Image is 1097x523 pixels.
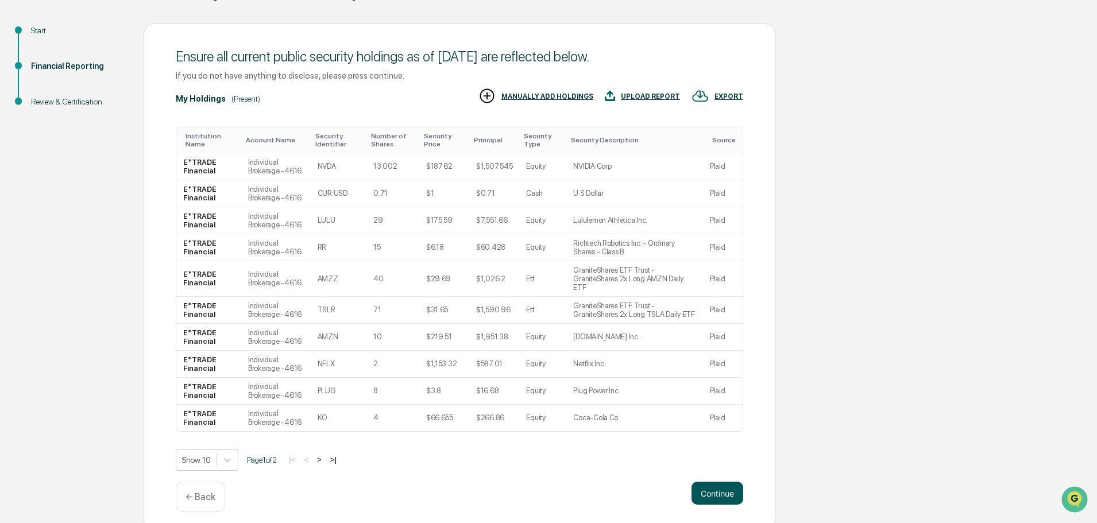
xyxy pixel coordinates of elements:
[714,92,743,100] div: EXPORT
[81,194,139,203] a: Powered byPylon
[241,180,311,207] td: Individual Brokerage -4616
[176,234,241,261] td: E*TRADE Financial
[501,92,593,100] div: MANUALLY ADD HOLDINGS
[419,297,469,324] td: $31.65
[1060,485,1091,516] iframe: Open customer support
[241,351,311,378] td: Individual Brokerage -4616
[176,351,241,378] td: E*TRADE Financial
[519,378,566,405] td: Equity
[241,207,311,234] td: Individual Brokerage -4616
[39,99,145,109] div: We're available if you need us!
[703,180,743,207] td: Plaid
[366,405,419,431] td: 4
[366,378,419,405] td: 8
[311,180,367,207] td: CUR:USD
[566,234,703,261] td: Richtech Robotics Inc. - Ordinary Shares - Class B
[419,261,469,297] td: $29.69
[314,455,325,464] button: >
[231,94,260,103] div: (Present)
[605,87,615,104] img: UPLOAD REPORT
[712,136,738,144] div: Toggle SortBy
[39,88,188,99] div: Start new chat
[566,261,703,297] td: GraniteShares ETF Trust - GraniteShares 2x Long AMZN Daily ETF
[519,234,566,261] td: Equity
[23,145,74,156] span: Preclearance
[7,140,79,161] a: 🖐️Preclearance
[566,405,703,431] td: Coca-Cola Co
[366,153,419,180] td: 13.002
[703,297,743,324] td: Plaid
[366,351,419,378] td: 2
[692,87,709,104] img: EXPORT
[703,234,743,261] td: Plaid
[703,351,743,378] td: Plaid
[566,207,703,234] td: Lululemon Athletica Inc.
[11,24,209,42] p: How can we help?
[469,351,519,378] td: $587.01
[571,136,698,144] div: Toggle SortBy
[469,180,519,207] td: $0.71
[469,261,519,297] td: $1,026.2
[176,378,241,405] td: E*TRADE Financial
[419,180,469,207] td: $1
[371,132,415,148] div: Toggle SortBy
[186,132,237,148] div: Toggle SortBy
[11,88,32,109] img: 1746055101610-c473b297-6a78-478c-a979-82029cc54cd1
[176,180,241,207] td: E*TRADE Financial
[519,153,566,180] td: Equity
[176,48,743,65] div: Ensure all current public security holdings as of [DATE] are reflected below.
[703,405,743,431] td: Plaid
[703,324,743,351] td: Plaid
[424,132,465,148] div: Toggle SortBy
[241,324,311,351] td: Individual Brokerage -4616
[311,261,367,297] td: AMZZ
[241,297,311,324] td: Individual Brokerage -4616
[311,324,367,351] td: AMZN
[419,324,469,351] td: $219.51
[311,351,367,378] td: NFLX
[366,180,419,207] td: 0.71
[366,261,419,297] td: 40
[519,180,566,207] td: Cash
[469,405,519,431] td: $266.86
[366,234,419,261] td: 15
[703,378,743,405] td: Plaid
[241,261,311,297] td: Individual Brokerage -4616
[7,162,77,183] a: 🔎Data Lookup
[703,207,743,234] td: Plaid
[247,455,277,464] span: Page 1 of 2
[566,378,703,405] td: Plug Power Inc
[469,324,519,351] td: $1,951.38
[419,207,469,234] td: $175.59
[176,297,241,324] td: E*TRADE Financial
[419,153,469,180] td: $187.62
[703,153,743,180] td: Plaid
[519,207,566,234] td: Equity
[524,132,562,148] div: Toggle SortBy
[300,455,312,464] button: <
[469,378,519,405] td: $16.68
[11,168,21,177] div: 🔎
[195,91,209,105] button: Start new chat
[246,136,306,144] div: Toggle SortBy
[176,153,241,180] td: E*TRADE Financial
[519,324,566,351] td: Equity
[83,146,92,155] div: 🗄️
[519,297,566,324] td: Etf
[566,180,703,207] td: U S Dollar
[311,378,367,405] td: PLUG
[176,71,743,80] div: If you do not have anything to disclose, please press continue.
[519,405,566,431] td: Equity
[241,378,311,405] td: Individual Brokerage -4616
[419,351,469,378] td: $1,153.32
[419,234,469,261] td: $6.18
[566,153,703,180] td: NVIDIA Corp
[241,153,311,180] td: Individual Brokerage -4616
[176,261,241,297] td: E*TRADE Financial
[311,153,367,180] td: NVDA
[519,351,566,378] td: Equity
[366,297,419,324] td: 71
[114,195,139,203] span: Pylon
